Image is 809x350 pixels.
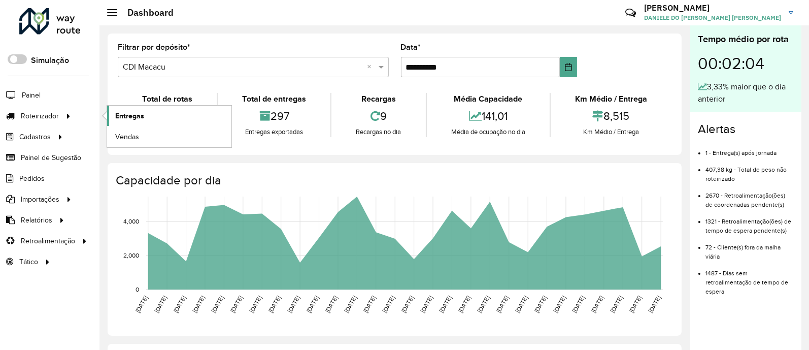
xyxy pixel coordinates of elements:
[31,54,69,67] label: Simulação
[705,141,793,157] li: 1 - Entrega(s) após jornada
[705,157,793,183] li: 407,38 kg - Total de peso não roteirizado
[220,93,328,105] div: Total de entregas
[21,111,59,121] span: Roteirizador
[457,295,471,314] text: [DATE]
[118,41,190,53] label: Filtrar por depósito
[191,295,206,314] text: [DATE]
[334,127,423,137] div: Recargas no dia
[644,13,781,22] span: DANIELE DO [PERSON_NAME] [PERSON_NAME]
[553,127,669,137] div: Km Médio / Entrega
[21,215,52,226] span: Relatórios
[134,295,149,314] text: [DATE]
[571,295,586,314] text: [DATE]
[21,194,59,205] span: Importações
[552,295,567,314] text: [DATE]
[698,122,793,137] h4: Alertas
[628,295,643,314] text: [DATE]
[210,295,225,314] text: [DATE]
[705,235,793,261] li: 72 - Cliente(s) fora da malha viária
[267,295,282,314] text: [DATE]
[115,132,139,142] span: Vendas
[305,295,320,314] text: [DATE]
[19,132,51,142] span: Cadastros
[438,295,453,314] text: [DATE]
[117,7,174,18] h2: Dashboard
[229,295,244,314] text: [DATE]
[220,105,328,127] div: 297
[21,236,75,246] span: Retroalimentação
[705,209,793,235] li: 1321 - Retroalimentação(ões) de tempo de espera pendente(s)
[362,295,377,314] text: [DATE]
[705,183,793,209] li: 2670 - Retroalimentação(ões) de coordenadas pendente(s)
[343,295,358,314] text: [DATE]
[220,127,328,137] div: Entregas exportadas
[286,295,301,314] text: [DATE]
[334,105,423,127] div: 9
[553,93,669,105] div: Km Médio / Entrega
[419,295,434,314] text: [DATE]
[429,127,547,137] div: Média de ocupação no dia
[367,61,376,73] span: Clear all
[107,126,231,147] a: Vendas
[476,295,491,314] text: [DATE]
[698,46,793,81] div: 00:02:04
[115,111,144,121] span: Entregas
[123,252,139,259] text: 2,000
[401,41,421,53] label: Data
[400,295,415,314] text: [DATE]
[644,3,781,13] h3: [PERSON_NAME]
[553,105,669,127] div: 8,515
[153,295,168,314] text: [DATE]
[248,295,263,314] text: [DATE]
[334,93,423,105] div: Recargas
[495,295,510,314] text: [DATE]
[324,295,339,314] text: [DATE]
[514,295,529,314] text: [DATE]
[381,295,396,314] text: [DATE]
[560,57,577,77] button: Choose Date
[429,105,547,127] div: 141,01
[21,152,81,163] span: Painel de Sugestão
[116,173,671,188] h4: Capacidade por dia
[698,33,793,46] div: Tempo médio por rota
[609,295,624,314] text: [DATE]
[533,295,548,314] text: [DATE]
[620,2,642,24] a: Contato Rápido
[136,286,139,293] text: 0
[698,81,793,105] div: 3,33% maior que o dia anterior
[107,106,231,126] a: Entregas
[705,261,793,296] li: 1487 - Dias sem retroalimentação de tempo de espera
[590,295,604,314] text: [DATE]
[19,257,38,267] span: Tático
[123,218,139,225] text: 4,000
[19,173,45,184] span: Pedidos
[647,295,662,314] text: [DATE]
[429,93,547,105] div: Média Capacidade
[22,90,41,101] span: Painel
[172,295,187,314] text: [DATE]
[120,93,214,105] div: Total de rotas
